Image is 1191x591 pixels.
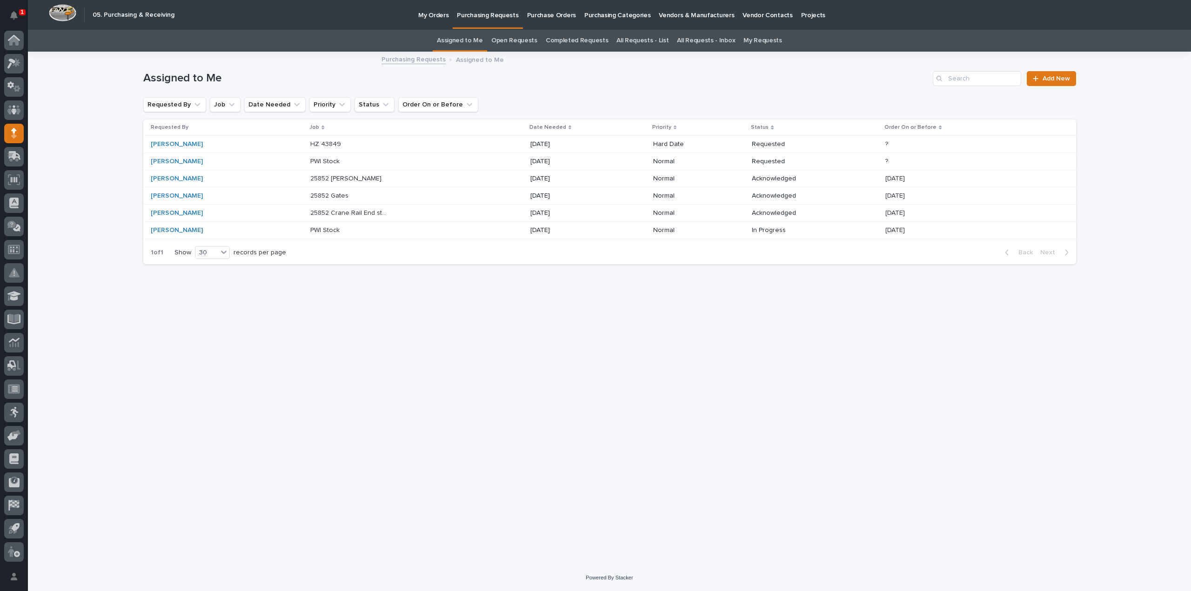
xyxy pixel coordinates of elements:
[885,190,907,200] p: [DATE]
[885,225,907,234] p: [DATE]
[151,158,203,166] a: [PERSON_NAME]
[530,192,608,200] p: [DATE]
[210,97,241,112] button: Job
[752,226,830,234] p: In Progress
[752,158,830,166] p: Requested
[143,170,1076,187] tr: [PERSON_NAME] 25852 [PERSON_NAME]25852 [PERSON_NAME] [DATE]NormalAcknowledged[DATE][DATE]
[586,575,633,580] a: Powered By Stacker
[310,225,341,234] p: PWI Stock
[309,122,319,133] p: Job
[151,226,203,234] a: [PERSON_NAME]
[1027,71,1076,86] a: Add New
[530,140,608,148] p: [DATE]
[244,97,306,112] button: Date Needed
[1043,75,1070,82] span: Add New
[616,30,669,52] a: All Requests - List
[653,140,731,148] p: Hard Date
[885,207,907,217] p: [DATE]
[885,156,890,166] p: ?
[12,11,24,26] div: Notifications1
[151,192,203,200] a: [PERSON_NAME]
[752,192,830,200] p: Acknowledged
[456,54,504,64] p: Assigned to Me
[653,209,731,217] p: Normal
[884,122,937,133] p: Order On or Before
[1013,248,1033,257] span: Back
[143,241,171,264] p: 1 of 1
[20,9,24,15] p: 1
[309,97,351,112] button: Priority
[530,175,608,183] p: [DATE]
[653,175,731,183] p: Normal
[49,4,76,21] img: Workspace Logo
[653,192,731,200] p: Normal
[143,222,1076,239] tr: [PERSON_NAME] PWI StockPWI Stock [DATE]NormalIn Progress[DATE][DATE]
[143,205,1076,222] tr: [PERSON_NAME] 25852 Crane Rail End stops and Electrotrack25852 Crane Rail End stops and Electrotr...
[491,30,537,52] a: Open Requests
[1040,248,1061,257] span: Next
[652,122,671,133] p: Priority
[653,158,731,166] p: Normal
[653,226,731,234] p: Normal
[752,175,830,183] p: Acknowledged
[174,249,191,257] p: Show
[355,97,395,112] button: Status
[143,136,1076,153] tr: [PERSON_NAME] HZ 43849HZ 43849 [DATE]Hard DateRequested??
[143,153,1076,170] tr: [PERSON_NAME] PWI StockPWI Stock [DATE]NormalRequested??
[752,209,830,217] p: Acknowledged
[151,209,203,217] a: [PERSON_NAME]
[530,209,608,217] p: [DATE]
[195,248,218,258] div: 30
[151,140,203,148] a: [PERSON_NAME]
[677,30,735,52] a: All Requests - Inbox
[143,97,206,112] button: Requested By
[885,173,907,183] p: [DATE]
[381,53,446,64] a: Purchasing Requests
[546,30,608,52] a: Completed Requests
[151,175,203,183] a: [PERSON_NAME]
[933,71,1021,86] input: Search
[751,122,769,133] p: Status
[310,156,341,166] p: PWI Stock
[529,122,566,133] p: Date Needed
[310,190,350,200] p: 25852 Gates
[398,97,478,112] button: Order On or Before
[437,30,483,52] a: Assigned to Me
[4,6,24,25] button: Notifications
[310,173,383,183] p: 25852 [PERSON_NAME]
[997,248,1037,257] button: Back
[310,139,343,148] p: HZ 43849
[752,140,830,148] p: Requested
[530,226,608,234] p: [DATE]
[885,139,890,148] p: ?
[310,207,390,217] p: 25852 Crane Rail End stops and Electrotrack
[143,72,930,85] h1: Assigned to Me
[143,187,1076,205] tr: [PERSON_NAME] 25852 Gates25852 Gates [DATE]NormalAcknowledged[DATE][DATE]
[530,158,608,166] p: [DATE]
[93,11,174,19] h2: 05. Purchasing & Receiving
[743,30,782,52] a: My Requests
[1037,248,1076,257] button: Next
[151,122,188,133] p: Requested By
[234,249,286,257] p: records per page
